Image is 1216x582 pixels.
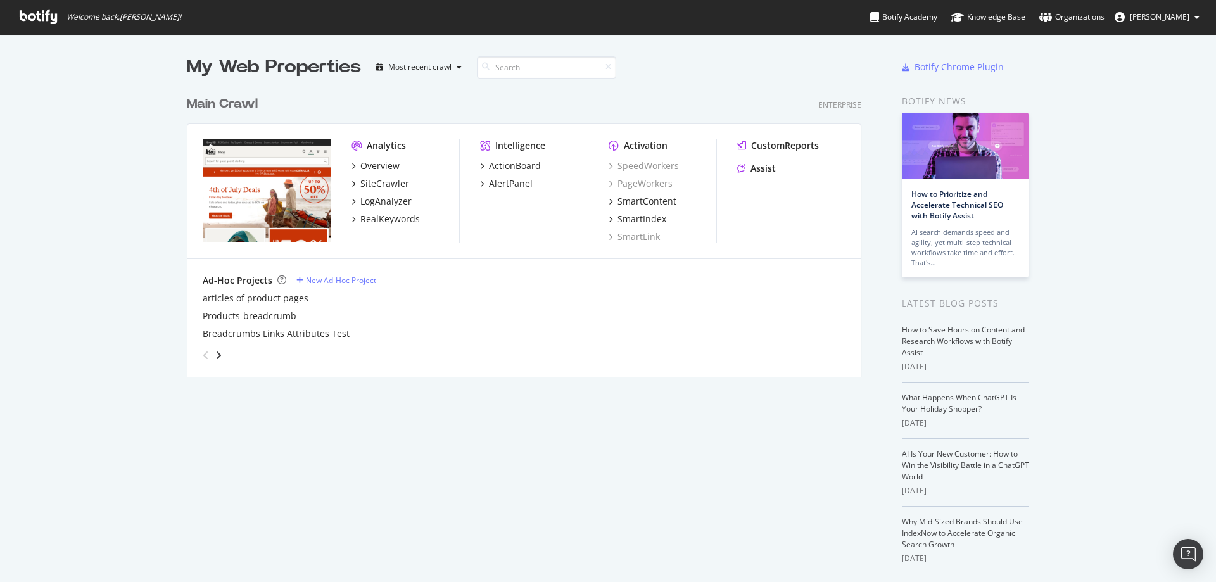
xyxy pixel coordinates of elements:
[737,162,776,175] a: Assist
[187,54,361,80] div: My Web Properties
[902,324,1025,358] a: How to Save Hours on Content and Research Workflows with Botify Assist
[203,310,296,322] a: Products-breadcrumb
[187,95,263,113] a: Main Crawl
[371,57,467,77] button: Most recent crawl
[214,349,223,362] div: angle-right
[187,95,258,113] div: Main Crawl
[617,195,676,208] div: SmartContent
[477,56,616,79] input: Search
[751,139,819,152] div: CustomReports
[609,195,676,208] a: SmartContent
[480,160,541,172] a: ActionBoard
[360,195,412,208] div: LogAnalyzer
[187,80,871,377] div: grid
[351,177,409,190] a: SiteCrawler
[609,160,679,172] a: SpeedWorkers
[367,139,406,152] div: Analytics
[1173,539,1203,569] div: Open Intercom Messenger
[360,213,420,225] div: RealKeywords
[911,189,1003,221] a: How to Prioritize and Accelerate Technical SEO with Botify Assist
[870,11,937,23] div: Botify Academy
[203,139,331,242] img: rei.com
[902,296,1029,310] div: Latest Blog Posts
[388,63,452,71] div: Most recent crawl
[737,139,819,152] a: CustomReports
[951,11,1025,23] div: Knowledge Base
[902,485,1029,497] div: [DATE]
[609,177,673,190] a: PageWorkers
[489,160,541,172] div: ActionBoard
[750,162,776,175] div: Assist
[360,177,409,190] div: SiteCrawler
[203,274,272,287] div: Ad-Hoc Projects
[1130,11,1189,22] span: Sharon Lee
[306,275,376,286] div: New Ad-Hoc Project
[902,61,1004,73] a: Botify Chrome Plugin
[609,213,666,225] a: SmartIndex
[351,195,412,208] a: LogAnalyzer
[902,361,1029,372] div: [DATE]
[902,392,1016,414] a: What Happens When ChatGPT Is Your Holiday Shopper?
[818,99,861,110] div: Enterprise
[203,327,350,340] a: Breadcrumbs Links Attributes Test
[495,139,545,152] div: Intelligence
[902,553,1029,564] div: [DATE]
[1105,7,1210,27] button: [PERSON_NAME]
[1039,11,1105,23] div: Organizations
[296,275,376,286] a: New Ad-Hoc Project
[609,231,660,243] a: SmartLink
[902,448,1029,482] a: AI Is Your New Customer: How to Win the Visibility Battle in a ChatGPT World
[902,417,1029,429] div: [DATE]
[911,227,1019,268] div: AI search demands speed and agility, yet multi-step technical workflows take time and effort. Tha...
[902,516,1023,550] a: Why Mid-Sized Brands Should Use IndexNow to Accelerate Organic Search Growth
[489,177,533,190] div: AlertPanel
[203,292,308,305] a: articles of product pages
[617,213,666,225] div: SmartIndex
[351,160,400,172] a: Overview
[915,61,1004,73] div: Botify Chrome Plugin
[66,12,181,22] span: Welcome back, [PERSON_NAME] !
[480,177,533,190] a: AlertPanel
[351,213,420,225] a: RealKeywords
[624,139,668,152] div: Activation
[198,345,214,365] div: angle-left
[902,94,1029,108] div: Botify news
[360,160,400,172] div: Overview
[902,113,1029,179] img: How to Prioritize and Accelerate Technical SEO with Botify Assist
